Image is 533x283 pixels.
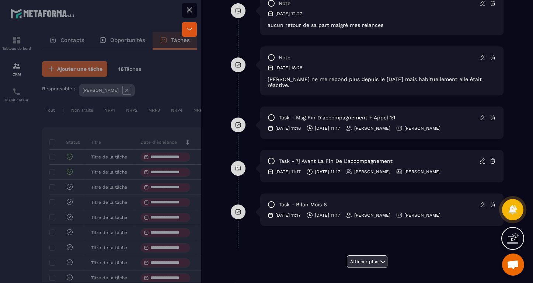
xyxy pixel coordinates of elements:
[275,65,302,71] p: [DATE] 18:28
[279,114,395,121] p: task - Msg fin d’accompagnement + Appel 1:1
[404,125,440,131] p: [PERSON_NAME]
[275,212,301,218] p: [DATE] 11:17
[275,125,301,131] p: [DATE] 11:18
[279,54,290,61] p: note
[354,125,390,131] p: [PERSON_NAME]
[502,254,524,276] div: Ouvrir le chat
[347,255,387,268] button: Afficher plus
[404,169,440,175] p: [PERSON_NAME]
[279,158,393,165] p: task - 7j avant la fin de l’accompagnement
[354,169,390,175] p: [PERSON_NAME]
[404,212,440,218] p: [PERSON_NAME]
[315,169,340,175] p: [DATE] 11:17
[315,125,340,131] p: [DATE] 11:17
[275,169,301,175] p: [DATE] 11:17
[268,76,496,88] p: [PERSON_NAME] ne me répond plus depuis le [DATE] mais habituellement elle était réactive.
[279,201,327,208] p: task - Bilan mois 6
[315,212,340,218] p: [DATE] 11:17
[354,212,390,218] p: [PERSON_NAME]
